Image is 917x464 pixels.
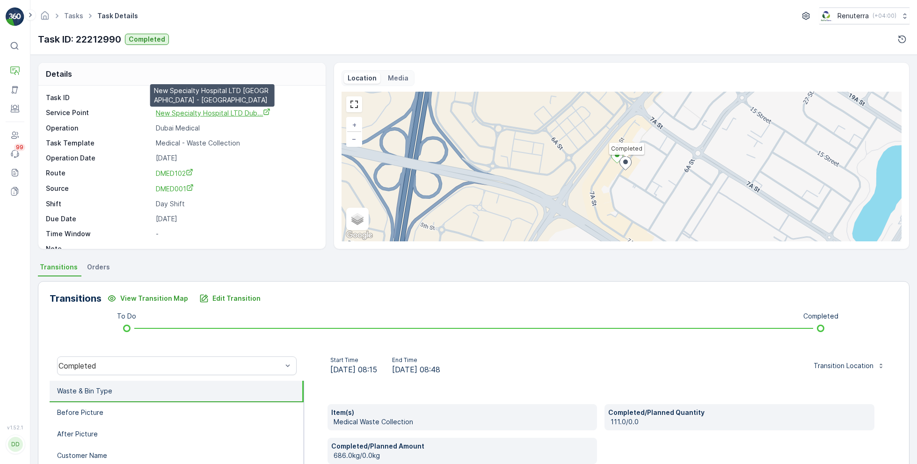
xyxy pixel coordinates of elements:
[57,386,112,396] p: Waste & Bin Type
[125,34,169,45] button: Completed
[6,432,24,457] button: DD
[331,408,594,417] p: Item(s)
[819,7,910,24] button: Renuterra(+04:00)
[803,312,838,321] p: Completed
[46,153,152,163] p: Operation Date
[156,138,315,148] p: Medical - Waste Collection
[57,429,98,439] p: After Picture
[6,145,24,163] a: 99
[334,451,594,460] p: 686.0kg/0.0kg
[156,214,315,224] p: [DATE]
[344,229,375,241] a: Open this area in Google Maps (opens a new window)
[154,86,271,105] p: New Specialty Hospital LTD [GEOGRAPHIC_DATA] - [GEOGRAPHIC_DATA]
[46,108,152,118] p: Service Point
[46,184,152,194] p: Source
[156,168,315,178] a: DMED102
[46,93,152,102] p: Task ID
[46,138,152,148] p: Task Template
[6,425,24,430] span: v 1.52.1
[46,244,152,254] p: Note
[212,294,261,303] p: Edit Transition
[64,12,83,20] a: Tasks
[87,262,110,272] span: Orders
[331,442,594,451] p: Completed/Planned Amount
[40,262,78,272] span: Transitions
[388,73,408,83] p: Media
[347,97,361,111] a: View Fullscreen
[156,184,315,194] a: DMED001
[156,153,315,163] p: [DATE]
[611,417,871,427] p: 111.0/0.0
[50,291,102,305] p: Transitions
[352,121,357,129] span: +
[819,11,834,21] img: Screenshot_2024-07-26_at_13.33.01.png
[194,291,266,306] button: Edit Transition
[837,11,869,21] p: Renuterra
[46,168,152,178] p: Route
[330,364,377,375] span: [DATE] 08:15
[58,362,282,370] div: Completed
[57,408,103,417] p: Before Picture
[102,291,194,306] button: View Transition Map
[330,356,377,364] p: Start Time
[347,209,368,229] a: Layers
[156,199,315,209] p: Day Shift
[46,123,152,133] p: Operation
[156,229,315,239] p: -
[46,68,72,80] p: Details
[8,437,23,452] div: DD
[344,229,375,241] img: Google
[808,358,890,373] button: Transition Location
[6,7,24,26] img: logo
[392,356,440,364] p: End Time
[40,14,50,22] a: Homepage
[347,118,361,132] a: Zoom In
[38,32,121,46] p: Task ID: 22212990
[129,35,165,44] p: Completed
[156,244,315,254] p: -
[46,214,152,224] p: Due Date
[347,132,361,146] a: Zoom Out
[156,108,270,117] a: New Specialty Hospital LTD Dub...
[16,144,23,151] p: 99
[57,451,107,460] p: Customer Name
[348,73,377,83] p: Location
[46,199,152,209] p: Shift
[156,185,194,193] span: DMED001
[117,312,136,321] p: To Do
[352,135,357,143] span: −
[608,408,871,417] p: Completed/Planned Quantity
[814,361,873,370] p: Transition Location
[156,123,315,133] p: Dubai Medical
[120,294,188,303] p: View Transition Map
[334,417,594,427] p: Medical Waste Collection
[46,229,152,239] p: Time Window
[156,109,270,117] span: New Specialty Hospital LTD Dub...
[392,364,440,375] span: [DATE] 08:48
[156,169,193,177] span: DMED102
[95,11,140,21] span: Task Details
[873,12,896,20] p: ( +04:00 )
